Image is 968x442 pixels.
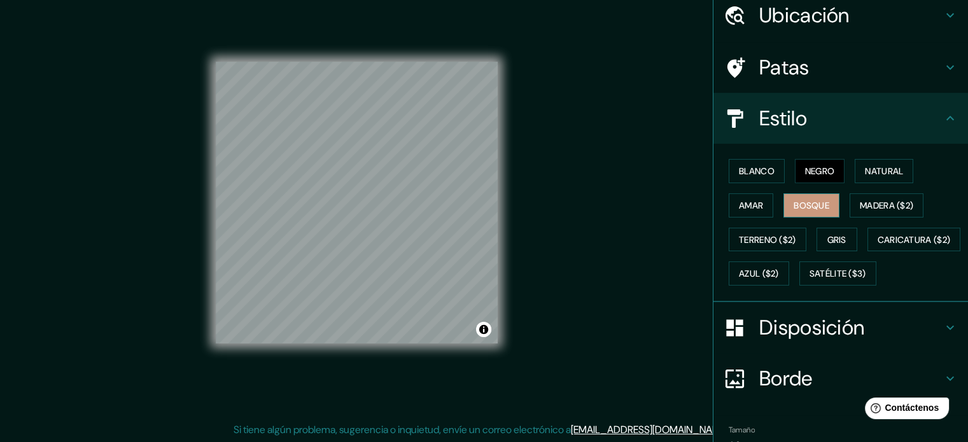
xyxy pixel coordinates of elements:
button: Satélite ($3) [799,261,876,286]
font: Negro [805,165,835,177]
font: Ubicación [759,2,850,29]
button: Activar o desactivar atribución [476,322,491,337]
button: Negro [795,159,845,183]
canvas: Mapa [216,62,498,343]
button: Blanco [729,159,785,183]
font: Madera ($2) [860,200,913,211]
div: Disposición [713,302,968,353]
font: Patas [759,54,810,81]
div: Estilo [713,93,968,144]
font: Blanco [739,165,775,177]
font: Bosque [794,200,829,211]
div: Patas [713,42,968,93]
button: Natural [855,159,913,183]
button: Gris [817,228,857,252]
font: Satélite ($3) [810,268,866,280]
button: Terreno ($2) [729,228,806,252]
font: Amar [739,200,763,211]
font: Caricatura ($2) [878,234,951,245]
button: Amar [729,193,773,218]
font: Terreno ($2) [739,234,796,245]
font: Disposición [759,314,864,341]
a: [EMAIL_ADDRESS][DOMAIN_NAME] [571,423,728,436]
div: Borde [713,353,968,404]
iframe: Lanzador de widgets de ayuda [855,392,954,428]
font: Gris [827,234,846,245]
font: Si tiene algún problema, sugerencia o inquietud, envíe un correo electrónico a [234,423,571,436]
font: Natural [865,165,903,177]
font: Borde [759,365,813,392]
font: Estilo [759,105,807,132]
font: Azul ($2) [739,268,779,280]
button: Azul ($2) [729,261,789,286]
button: Caricatura ($2) [867,228,961,252]
button: Bosque [783,193,839,218]
button: Madera ($2) [850,193,923,218]
font: Tamaño [729,425,755,435]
